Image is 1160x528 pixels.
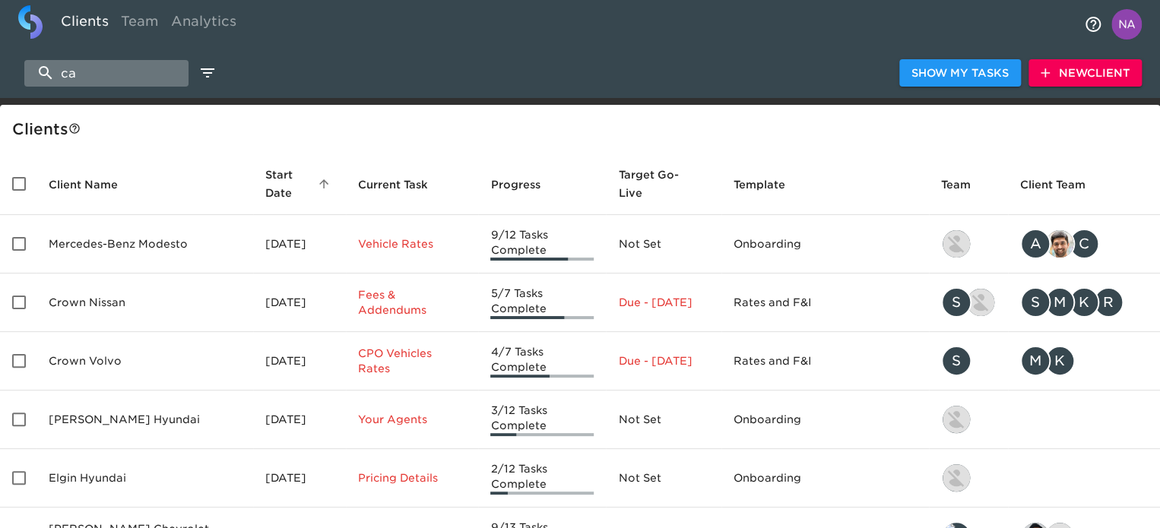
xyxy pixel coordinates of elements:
a: Clients [55,5,115,43]
button: edit [195,60,220,86]
td: Onboarding [721,449,929,507]
span: Show My Tasks [911,64,1009,83]
td: Crown Nissan [36,273,253,332]
img: kevin.lo@roadster.com [943,230,970,258]
p: Your Agents [358,412,466,427]
div: mcooley@crowncars.com, kwilson@crowncars.com [1020,346,1148,376]
td: Mercedes-Benz Modesto [36,215,253,273]
div: M [1020,346,1051,376]
svg: This is a list of all of your clients and clients shared with you [68,122,81,134]
img: kevin.lo@roadster.com [943,406,970,433]
td: Rates and F&I [721,332,929,390]
img: austin@roadster.com [967,289,994,316]
p: CPO Vehicles Rates [358,346,466,376]
td: [DATE] [253,390,347,449]
a: Team [115,5,165,43]
div: M [1044,287,1075,318]
button: NewClient [1028,59,1142,87]
img: kevin.lo@roadster.com [943,464,970,492]
td: 4/7 Tasks Complete [478,332,606,390]
td: [DATE] [253,332,347,390]
td: [PERSON_NAME] Hyundai [36,390,253,449]
td: 3/12 Tasks Complete [478,390,606,449]
p: Fees & Addendums [358,287,466,318]
img: Profile [1111,9,1142,40]
div: angelique.nurse@roadster.com, sandeep@simplemnt.com, clayton.mandel@roadster.com [1020,229,1148,259]
span: Calculated based on the start date and the duration of all Tasks contained in this Hub. [618,166,689,202]
td: Rates and F&I [721,273,929,332]
span: Progress [490,175,559,194]
td: [DATE] [253,215,347,273]
span: Start Date [265,166,334,202]
input: search [24,60,189,87]
p: Due - [DATE] [618,353,708,368]
span: Team [941,175,990,194]
p: Due - [DATE] [618,295,708,310]
button: Show My Tasks [899,59,1021,87]
td: Not Set [606,215,721,273]
td: Elgin Hyundai [36,449,253,507]
div: kevin.lo@roadster.com [941,404,996,435]
div: kevin.lo@roadster.com [941,463,996,493]
td: 5/7 Tasks Complete [478,273,606,332]
div: sparent@crowncars.com, mcooley@crowncars.com, kwilson@crowncars.com, rrobins@crowncars.com [1020,287,1148,318]
button: notifications [1075,6,1111,43]
div: K [1069,287,1099,318]
td: Not Set [606,390,721,449]
a: Analytics [165,5,242,43]
div: kevin.lo@roadster.com [941,229,996,259]
div: C [1069,229,1099,259]
td: Crown Volvo [36,332,253,390]
span: New Client [1041,64,1130,83]
img: sandeep@simplemnt.com [1046,230,1073,258]
td: 9/12 Tasks Complete [478,215,606,273]
div: savannah@roadster.com, austin@roadster.com [941,287,996,318]
div: S [941,287,971,318]
td: [DATE] [253,449,347,507]
div: K [1044,346,1075,376]
p: Pricing Details [358,470,466,485]
div: S [941,346,971,376]
span: Client Name [49,175,138,194]
span: This is the next Task in this Hub that should be completed [358,175,428,194]
span: Current Task [358,175,448,194]
span: Target Go-Live [618,166,708,202]
div: savannah@roadster.com [941,346,996,376]
td: Not Set [606,449,721,507]
p: Vehicle Rates [358,236,466,251]
td: 2/12 Tasks Complete [478,449,606,507]
div: Client s [12,117,1154,141]
span: Template [734,175,805,194]
td: Onboarding [721,390,929,449]
div: S [1020,287,1051,318]
div: R [1093,287,1124,318]
div: A [1020,229,1051,259]
td: [DATE] [253,273,347,332]
img: logo [18,5,43,39]
td: Onboarding [721,215,929,273]
span: Client Team [1020,175,1105,194]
